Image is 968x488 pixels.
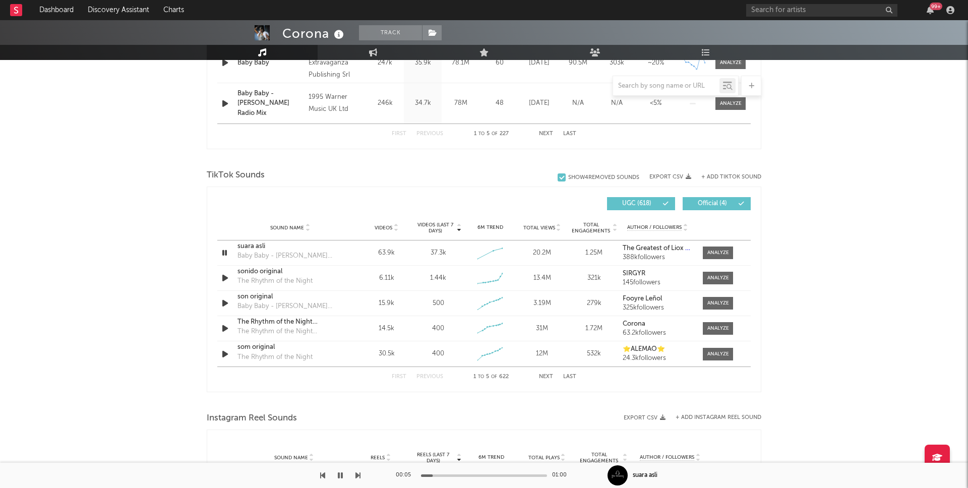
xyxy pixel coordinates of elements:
a: Fooyre Leñol [623,295,693,302]
div: 20.2M [519,248,566,258]
span: Reels [371,455,385,461]
button: + Add TikTok Sound [691,174,761,180]
span: Author / Followers [627,224,682,231]
input: Search by song name or URL [613,82,719,90]
strong: Corona [623,321,645,327]
a: The Rhythm of the Night ([PERSON_NAME] Remix) [237,317,343,327]
div: Corona [282,25,346,42]
div: 3.19M [519,298,566,309]
div: The Rhythm of the Night ([PERSON_NAME] Remix) [237,327,343,337]
div: Baby Baby [237,58,304,68]
strong: The Greatest of Liox Music [623,245,703,252]
button: Previous [416,374,443,380]
div: 01:00 [552,469,572,481]
div: 1.44k [430,273,446,283]
span: UGC ( 618 ) [614,201,660,207]
strong: Fooyre Leñol [623,295,662,302]
a: ⭐️ALEMÃO⭐ [623,346,693,353]
div: 303k [600,58,634,68]
div: 6.11k [363,273,410,283]
div: 24.3k followers [623,355,693,362]
button: 99+ [927,6,934,14]
div: 48 [482,98,517,108]
div: <5% [639,98,673,108]
div: 37.3k [431,248,446,258]
button: Previous [416,131,443,137]
div: 99 + [930,3,942,10]
button: Next [539,374,553,380]
div: The Rhythm of the Night [237,276,313,286]
div: 90.5M [561,58,595,68]
span: Total Engagements [571,222,612,234]
button: Export CSV [624,415,665,421]
div: 246k [369,98,401,108]
a: Corona [623,321,693,328]
div: 321k [571,273,618,283]
div: 388k followers [623,254,693,261]
span: Sound Name [270,225,304,231]
div: ~ 20 % [639,58,673,68]
button: Export CSV [649,174,691,180]
div: 1 5 622 [463,371,519,383]
span: TikTok Sounds [207,169,265,181]
div: 325k followers [623,304,693,312]
div: 1.25M [571,248,618,258]
div: 247k [369,58,401,68]
span: to [478,375,484,379]
div: 6M Trend [466,454,517,461]
div: 30.5k [363,349,410,359]
a: suara asli [237,241,343,252]
span: Reels (last 7 days) [411,452,455,464]
div: 60 [482,58,517,68]
div: 6M Trend [467,224,514,231]
button: First [392,374,406,380]
button: Last [563,131,576,137]
a: The Greatest of Liox Music [623,245,693,252]
div: 31M [519,324,566,334]
div: 00:05 [396,469,416,481]
div: 532k [571,349,618,359]
div: 12M [519,349,566,359]
button: First [392,131,406,137]
span: Total Plays [528,455,560,461]
div: 78M [444,98,477,108]
span: Total Engagements [577,452,622,464]
strong: ⭐️ALEMÃO⭐ [623,346,665,352]
div: 400 [432,349,444,359]
span: Author / Followers [640,454,694,461]
div: 1995 Warner Music UK Ltd [309,91,364,115]
a: SIRGYR [623,270,693,277]
div: 34.7k [406,98,439,108]
div: 279k [571,298,618,309]
span: to [478,132,485,136]
div: 15.9k [363,298,410,309]
button: Next [539,131,553,137]
span: of [492,132,498,136]
button: UGC(618) [607,197,675,210]
a: som original [237,342,343,352]
div: 63.9k [363,248,410,258]
div: suara asli [633,471,657,480]
div: + Add Instagram Reel Sound [665,415,761,420]
div: 63.2k followers [623,330,693,337]
a: Baby Baby - [PERSON_NAME] Radio Mix [237,89,304,118]
div: 35.9k [406,58,439,68]
div: The Rhythm of the Night [237,352,313,362]
div: 14.5k [363,324,410,334]
span: Total Views [523,225,555,231]
a: son original [237,292,343,302]
button: + Add Instagram Reel Sound [676,415,761,420]
input: Search for artists [746,4,897,17]
a: sonido original [237,267,343,277]
div: [DATE] [522,98,556,108]
button: Last [563,374,576,380]
div: 400 [432,324,444,334]
div: Baby Baby - [PERSON_NAME] Radio Mix [237,251,343,261]
span: Videos [375,225,392,231]
div: 1995 Extravaganza Publishing Srl [309,45,364,81]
